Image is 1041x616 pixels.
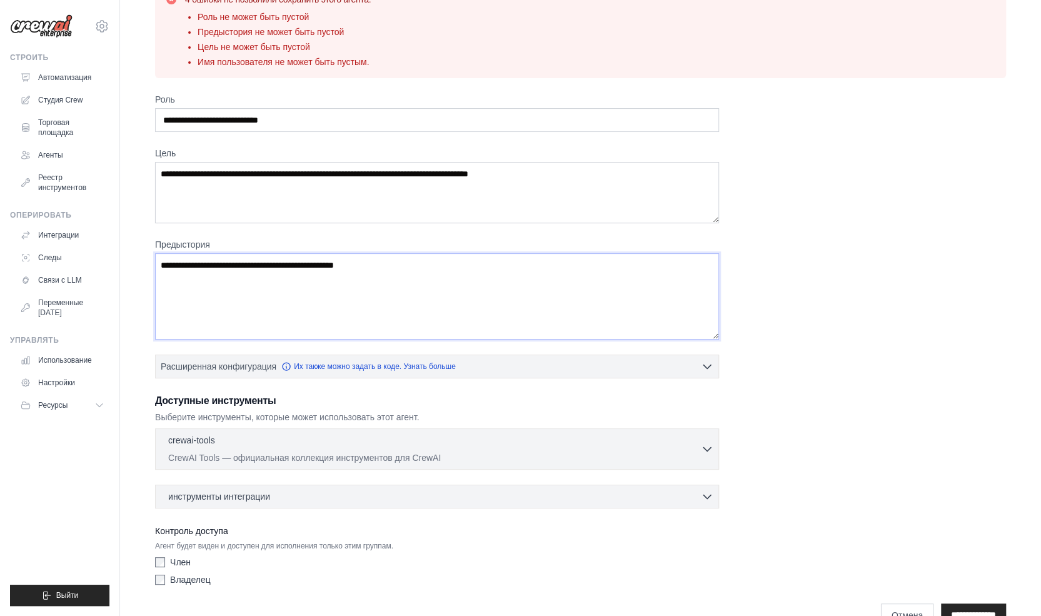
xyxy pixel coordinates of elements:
font: Автоматизация [38,73,91,82]
a: Торговая площадка [15,113,109,143]
font: Оперировать [10,211,71,220]
font: CrewAI Tools — официальная коллекция инструментов для CrewAI [168,453,441,463]
font: Интеграции [38,231,79,240]
font: Роль не может быть пустой [198,12,309,22]
font: Реестр инструментов [38,173,86,192]
a: Их также можно задать в коде. Узнать больше [281,361,456,371]
font: Использование [38,356,92,365]
font: Торговая площадка [38,118,73,137]
font: Предыстория [155,240,210,250]
a: Студия Crew [15,90,109,110]
a: Агенты [15,145,109,165]
font: Контроль доступа [155,526,228,536]
button: Ресурсы [15,395,109,415]
font: инструменты интеграции [168,492,270,502]
font: Выйти [56,591,79,600]
font: Доступные инструменты [155,395,276,406]
a: Связи с LLM [15,270,109,290]
a: Настройки [15,373,109,393]
font: Управлять [10,336,59,345]
font: Член [170,557,191,567]
font: Расширенная конфигурация [161,361,276,371]
button: Выйти [10,585,109,606]
img: Логотип [10,14,73,38]
button: Расширенная конфигурация Их также можно задать в коде. Узнать больше [156,355,718,378]
font: Настройки [38,378,75,387]
a: Интеграции [15,225,109,245]
button: инструменты интеграции [161,490,713,503]
a: Автоматизация [15,68,109,88]
font: Переменные [DATE] [38,298,83,317]
font: Цель не может быть пустой [198,42,310,52]
font: Владелец [170,575,211,585]
font: Студия Crew [38,96,83,104]
font: Агенты [38,151,63,159]
font: Следы [38,253,62,262]
button: crewai-tools CrewAI Tools — официальная коллекция инструментов для CrewAI [161,434,713,464]
font: Строить [10,53,49,62]
font: crewai-tools [168,435,215,445]
font: Их также можно задать в коде. Узнать больше [294,362,456,371]
font: Выберите инструменты, которые может использовать этот агент. [155,412,419,422]
font: Роль [155,94,175,104]
font: Цель [155,148,176,158]
a: Реестр инструментов [15,168,109,198]
font: Ресурсы [38,401,68,410]
font: Агент будет виден и доступен для исполнения только этим группам. [155,542,393,550]
a: Переменные [DATE] [15,293,109,323]
font: Предыстория не может быть пустой [198,27,344,37]
font: Имя пользователя не может быть пустым. [198,57,369,67]
a: Следы [15,248,109,268]
a: Использование [15,350,109,370]
font: Связи с LLM [38,276,82,285]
